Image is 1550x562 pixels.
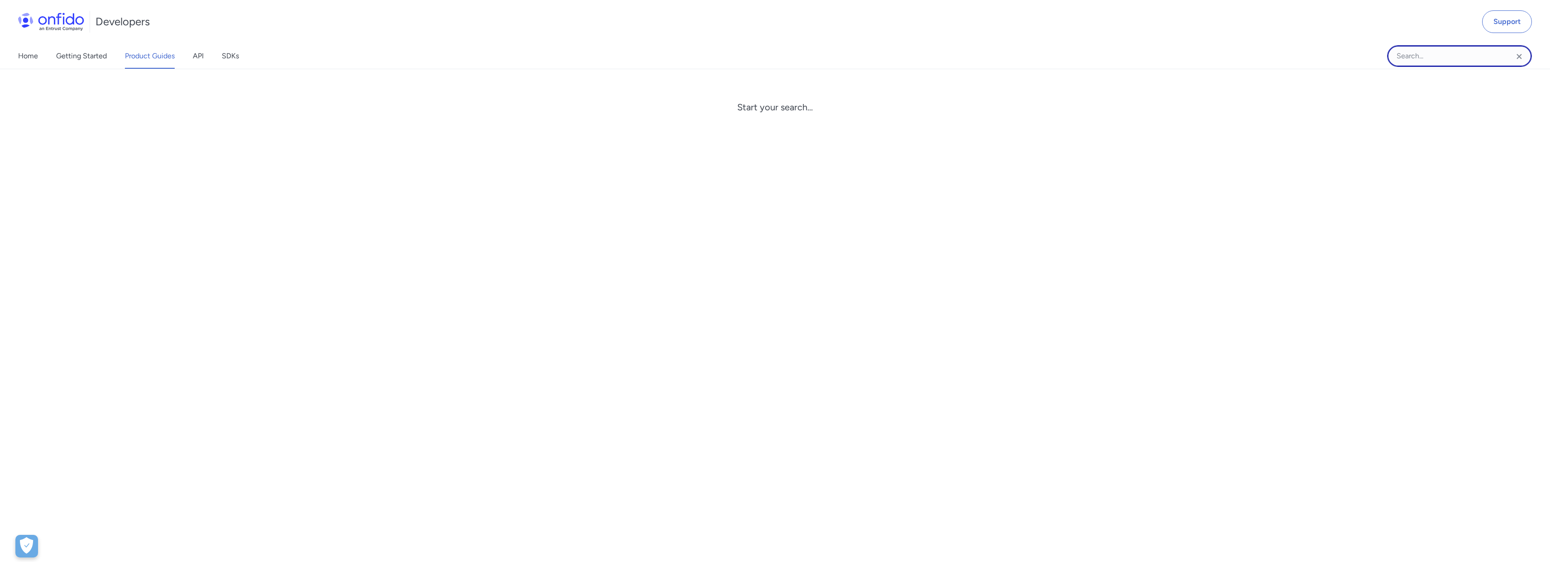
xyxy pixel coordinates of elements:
[1387,45,1532,67] input: Onfido search input field
[222,43,239,69] a: SDKs
[1514,51,1525,62] svg: Clear search field button
[18,13,84,31] img: Onfido Logo
[15,535,38,557] button: Open Preferences
[95,14,150,29] h1: Developers
[737,102,813,113] div: Start your search...
[18,43,38,69] a: Home
[56,43,107,69] a: Getting Started
[1482,10,1532,33] a: Support
[193,43,204,69] a: API
[125,43,175,69] a: Product Guides
[15,535,38,557] div: Cookie Preferences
